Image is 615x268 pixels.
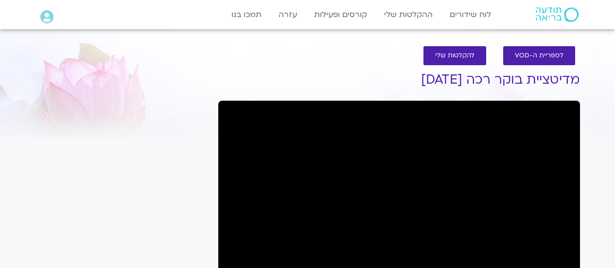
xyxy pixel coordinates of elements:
a: קורסים ופעילות [309,5,372,24]
a: לספריית ה-VOD [503,46,575,65]
a: עזרה [274,5,302,24]
a: לוח שידורים [445,5,496,24]
span: לספריית ה-VOD [515,52,563,59]
img: תודעה בריאה [536,7,579,22]
a: ההקלטות שלי [379,5,438,24]
a: להקלטות שלי [423,46,486,65]
h1: מדיטציית בוקר רכה [DATE] [218,72,580,87]
a: תמכו בנו [227,5,266,24]
span: להקלטות שלי [435,52,474,59]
